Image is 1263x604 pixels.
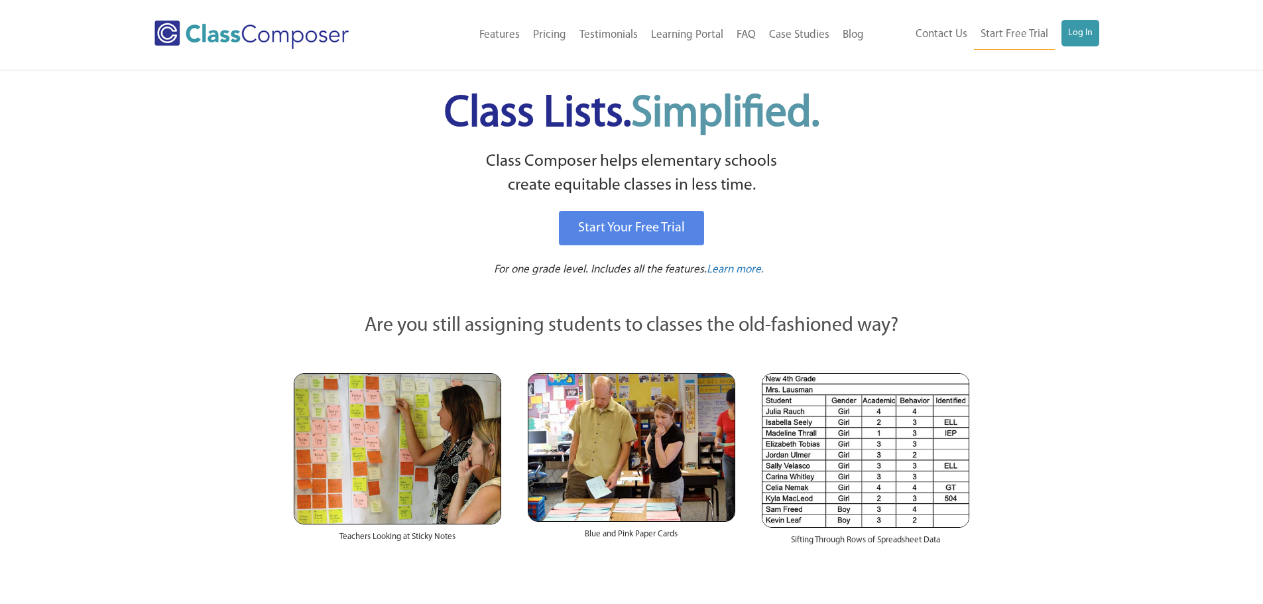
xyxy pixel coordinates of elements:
span: Learn more. [707,264,764,275]
a: Learning Portal [644,21,730,50]
a: Learn more. [707,262,764,278]
span: Simplified. [631,93,819,136]
a: Pricing [526,21,573,50]
a: Blog [836,21,871,50]
div: Teachers Looking at Sticky Notes [294,524,501,556]
a: Start Your Free Trial [559,211,704,245]
img: Spreadsheets [762,373,969,528]
img: Class Composer [154,21,349,49]
span: For one grade level. Includes all the features. [494,264,707,275]
span: Start Your Free Trial [578,221,685,235]
a: Log In [1061,20,1099,46]
nav: Header Menu [403,21,871,50]
div: Blue and Pink Paper Cards [528,522,735,554]
a: Case Studies [762,21,836,50]
img: Teachers Looking at Sticky Notes [294,373,501,524]
img: Blue and Pink Paper Cards [528,373,735,521]
p: Class Composer helps elementary schools create equitable classes in less time. [292,150,972,198]
a: FAQ [730,21,762,50]
a: Contact Us [909,20,974,49]
a: Start Free Trial [974,20,1055,50]
p: Are you still assigning students to classes the old-fashioned way? [294,312,970,341]
span: Class Lists. [444,93,819,136]
a: Features [473,21,526,50]
div: Sifting Through Rows of Spreadsheet Data [762,528,969,560]
nav: Header Menu [871,20,1099,50]
a: Testimonials [573,21,644,50]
